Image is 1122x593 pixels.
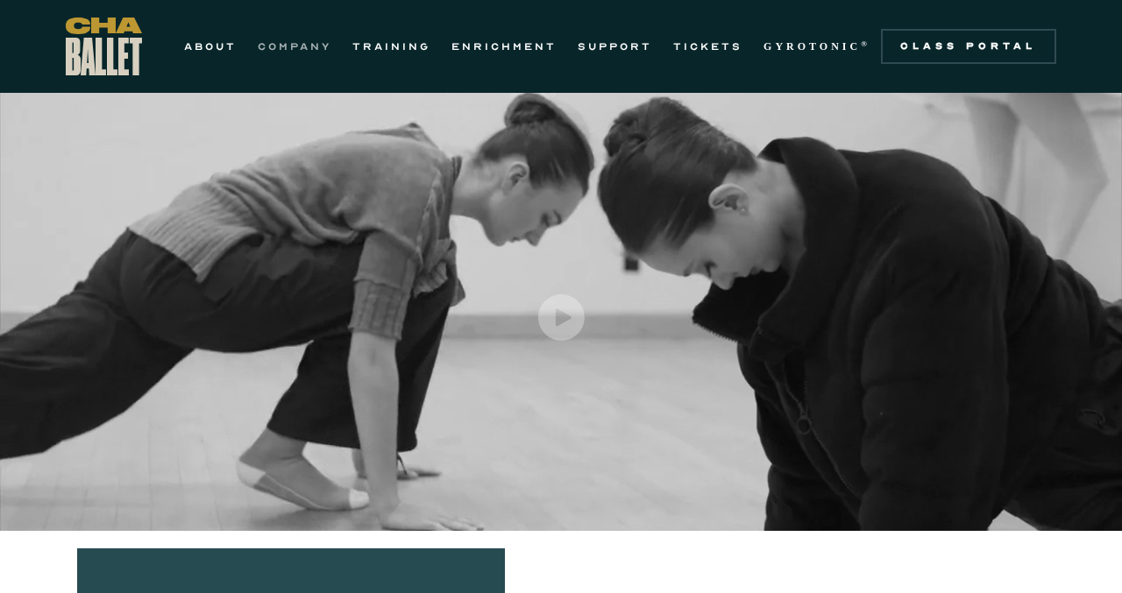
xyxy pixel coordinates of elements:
[763,36,870,57] a: GYROTONIC®
[891,39,1046,53] div: Class Portal
[258,36,331,57] a: COMPANY
[861,39,870,48] sup: ®
[66,18,142,75] a: home
[451,36,557,57] a: ENRICHMENT
[763,40,861,53] strong: GYROTONIC
[881,29,1056,64] a: Class Portal
[578,36,652,57] a: SUPPORT
[352,36,430,57] a: TRAINING
[673,36,742,57] a: TICKETS
[184,36,237,57] a: ABOUT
